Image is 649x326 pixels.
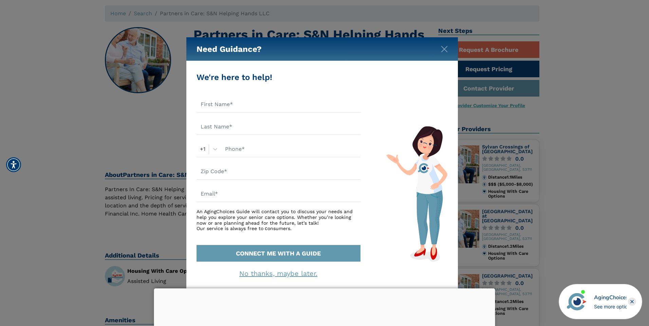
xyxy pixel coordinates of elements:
[6,157,21,172] div: Accessibility Menu
[221,142,360,157] input: Phone*
[628,298,636,306] div: Close
[594,293,627,302] div: AgingChoices Navigator
[594,303,627,310] div: See more options
[197,245,360,262] button: CONNECT ME WITH A GUIDE
[441,44,448,51] button: Close
[239,269,317,278] a: No thanks, maybe later.
[197,164,360,180] input: Zip Code*
[565,290,588,313] img: avatar
[386,126,447,262] img: match-guide-form.svg
[441,46,448,53] img: modal-close.svg
[197,97,360,113] input: First Name*
[197,209,360,231] div: An AgingChoices Guide will contact you to discuss your needs and help you explore your senior car...
[197,37,262,61] h5: Need Guidance?
[197,186,360,202] input: Email*
[197,119,360,135] input: Last Name*
[197,71,360,83] div: We're here to help!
